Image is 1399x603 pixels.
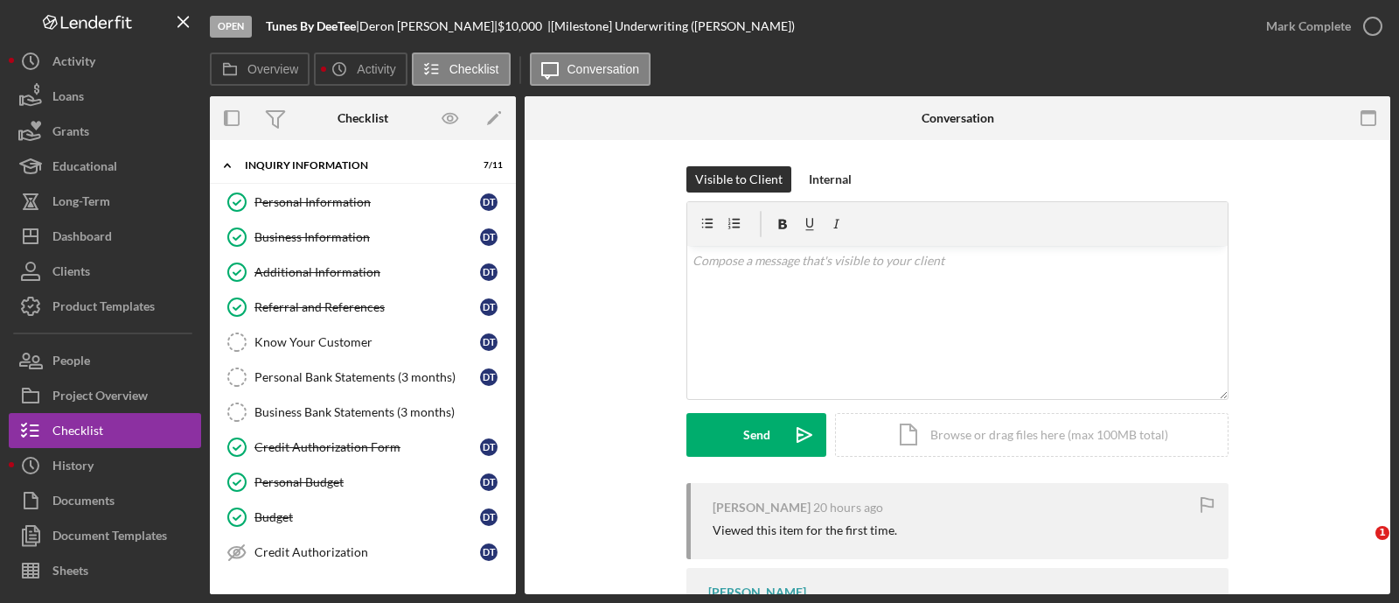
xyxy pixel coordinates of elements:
div: Visible to Client [695,166,783,193]
div: INQUIRY INFORMATION [245,160,459,171]
div: Mark Complete [1266,9,1351,44]
div: D T [480,228,498,246]
div: History [52,448,94,487]
div: D T [480,438,498,456]
a: Referral and ReferencesDT [219,290,507,325]
button: Overview [210,53,310,86]
div: Know Your Customer [254,335,480,349]
div: Grants [52,114,89,153]
a: Personal Bank Statements (3 months)DT [219,360,507,395]
div: D T [480,193,498,211]
button: Project Overview [9,378,201,413]
a: Personal InformationDT [219,185,507,220]
div: Conversation [922,111,994,125]
div: Open [210,16,252,38]
div: [PERSON_NAME] [708,585,806,599]
span: $10,000 [498,18,542,33]
b: Tunes By DeeTee [266,18,356,33]
label: Conversation [567,62,640,76]
a: Checklist [9,413,201,448]
div: | [266,19,359,33]
div: D T [480,473,498,491]
div: D T [480,333,498,351]
button: Visible to Client [686,166,791,193]
button: Grants [9,114,201,149]
div: Referral and References [254,300,480,314]
a: Credit AuthorizationDT [219,535,507,570]
div: Documents [52,483,115,522]
button: Loans [9,79,201,114]
button: Mark Complete [1249,9,1390,44]
button: Activity [314,53,407,86]
div: Activity [52,44,95,83]
div: Product Templates [52,289,155,328]
button: Dashboard [9,219,201,254]
button: Conversation [530,53,651,86]
div: Deron [PERSON_NAME] | [359,19,498,33]
div: 7 / 11 [471,160,503,171]
div: Checklist [52,413,103,452]
button: Product Templates [9,289,201,324]
a: Business Bank Statements (3 months) [219,395,507,430]
div: D T [480,543,498,561]
button: Activity [9,44,201,79]
a: Know Your CustomerDT [219,325,507,360]
div: | [Milestone] Underwriting ([PERSON_NAME]) [547,19,795,33]
span: 1 [1375,526,1389,540]
button: Documents [9,483,201,518]
div: Document Templates [52,518,167,557]
div: Project Overview [52,378,148,417]
a: BudgetDT [219,500,507,535]
div: Sheets [52,553,88,592]
label: Overview [247,62,298,76]
button: Document Templates [9,518,201,553]
div: People [52,343,90,382]
div: Clients [52,254,90,293]
div: Viewed this item for the first time. [713,523,897,537]
a: Credit Authorization FormDT [219,430,507,465]
div: Credit Authorization [254,545,480,559]
div: Budget [254,510,480,524]
div: D T [480,298,498,316]
button: People [9,343,201,378]
div: D T [480,368,498,386]
button: Internal [800,166,860,193]
div: Loans [52,79,84,118]
div: Personal Bank Statements (3 months) [254,370,480,384]
a: Personal BudgetDT [219,465,507,500]
label: Checklist [449,62,499,76]
button: Send [686,413,826,457]
time: 2025-09-14 22:15 [813,501,883,515]
div: Dashboard [52,219,112,258]
div: Business Information [254,230,480,244]
div: Credit Authorization Form [254,440,480,454]
label: Activity [357,62,395,76]
div: Educational [52,149,117,188]
div: [PERSON_NAME] [713,501,811,515]
div: D T [480,508,498,526]
button: Long-Term [9,184,201,219]
button: Educational [9,149,201,184]
button: Checklist [412,53,511,86]
div: Checklist [338,111,388,125]
div: Personal Budget [254,475,480,489]
div: Long-Term [52,184,110,223]
button: Clients [9,254,201,289]
div: Send [743,413,770,457]
button: History [9,448,201,483]
a: Additional InformationDT [219,255,507,290]
button: Sheets [9,553,201,588]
